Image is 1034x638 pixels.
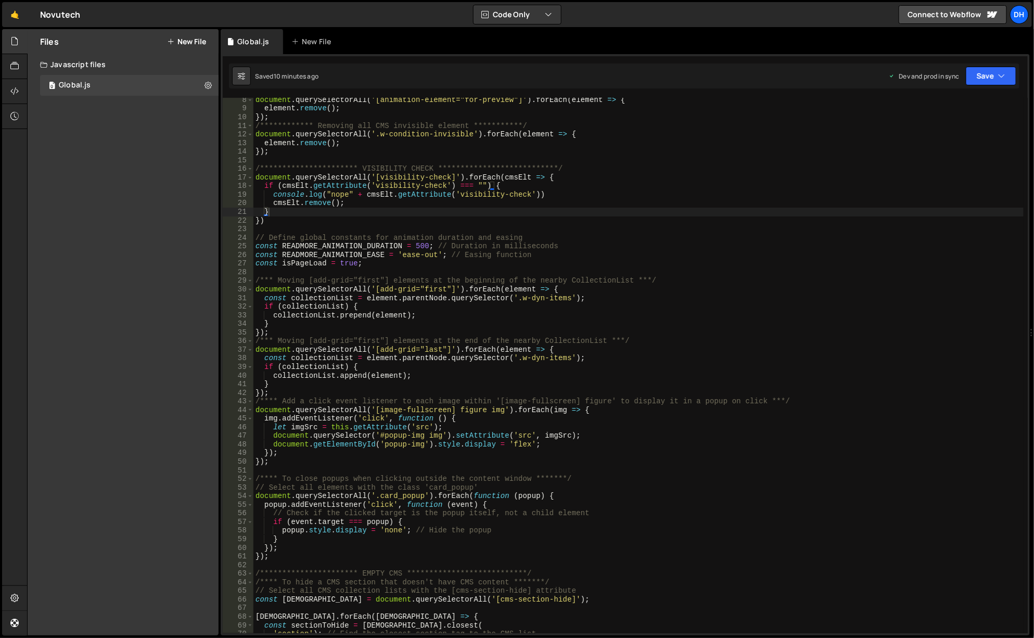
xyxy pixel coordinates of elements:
div: 58 [223,526,253,535]
div: 37 [223,346,253,354]
div: Novutech [40,8,80,21]
div: 38 [223,354,253,363]
div: 31 [223,294,253,303]
button: New File [167,37,206,46]
div: 47 [223,431,253,440]
div: 17 [223,173,253,182]
div: 19 [223,190,253,199]
div: 49 [223,449,253,457]
div: 10 [223,113,253,122]
div: 10 minutes ago [274,72,318,81]
div: 56 [223,509,253,518]
div: 65 [223,586,253,595]
div: 55 [223,501,253,509]
div: 8547/17808.js [40,75,219,96]
div: 25 [223,242,253,251]
div: 15 [223,156,253,165]
button: Save [966,67,1016,85]
div: 40 [223,372,253,380]
div: 64 [223,578,253,587]
div: 67 [223,604,253,613]
div: 26 [223,251,253,260]
div: 20 [223,199,253,208]
div: 24 [223,234,253,243]
div: 27 [223,259,253,268]
div: 52 [223,475,253,483]
a: Connect to Webflow [899,5,1007,24]
div: 8 [223,96,253,105]
div: 62 [223,561,253,570]
div: 69 [223,621,253,630]
div: Saved [255,72,318,81]
div: 41 [223,380,253,389]
div: 66 [223,595,253,604]
div: 50 [223,457,253,466]
div: 14 [223,147,253,156]
div: 61 [223,552,253,561]
div: 43 [223,397,253,406]
div: 46 [223,423,253,432]
div: 54 [223,492,253,501]
h2: Files [40,36,59,47]
div: Dev and prod in sync [889,72,960,81]
div: 9 [223,104,253,113]
div: 36 [223,337,253,346]
div: 11 [223,122,253,131]
div: 29 [223,276,253,285]
div: 59 [223,535,253,544]
div: 33 [223,311,253,320]
div: Global.js [237,36,269,47]
div: 60 [223,544,253,553]
div: 18 [223,182,253,190]
div: 42 [223,389,253,398]
div: 34 [223,320,253,328]
div: 32 [223,302,253,311]
a: DH [1010,5,1029,24]
div: 21 [223,208,253,216]
div: 68 [223,613,253,621]
div: 63 [223,569,253,578]
div: 22 [223,216,253,225]
button: Code Only [474,5,561,24]
div: 53 [223,483,253,492]
div: 35 [223,328,253,337]
div: 28 [223,268,253,277]
div: 48 [223,440,253,449]
div: 30 [223,285,253,294]
div: 13 [223,139,253,148]
div: New File [291,36,335,47]
span: 0 [49,82,55,91]
div: 45 [223,414,253,423]
div: 51 [223,466,253,475]
div: 23 [223,225,253,234]
div: 57 [223,518,253,527]
div: 16 [223,164,253,173]
div: 39 [223,363,253,372]
a: 🤙 [2,2,28,27]
div: Global.js [59,81,91,90]
div: Javascript files [28,54,219,75]
div: 44 [223,406,253,415]
div: 12 [223,130,253,139]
